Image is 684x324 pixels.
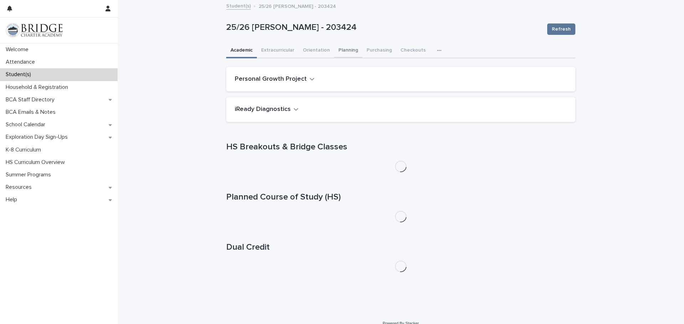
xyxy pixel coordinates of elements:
[3,109,61,116] p: BCA Emails & Notes
[226,43,257,58] button: Academic
[235,106,291,113] h2: iReady Diagnostics
[3,46,34,53] p: Welcome
[235,75,315,83] button: Personal Growth Project
[3,196,23,203] p: Help
[3,96,60,103] p: BCA Staff Directory
[3,159,71,166] p: HS Curriculum Overview
[3,147,47,153] p: K-8 Curriculum
[226,142,575,152] h1: HS Breakouts & Bridge Classes
[235,106,299,113] button: iReady Diagnostics
[334,43,362,58] button: Planning
[3,171,57,178] p: Summer Programs
[226,242,575,253] h1: Dual Credit
[226,22,541,33] p: 25/26 [PERSON_NAME] - 203424
[3,84,74,91] p: Household & Registration
[257,43,299,58] button: Extracurricular
[259,2,336,10] p: 25/26 [PERSON_NAME] - 203424
[3,121,51,128] p: School Calendar
[3,71,37,78] p: Student(s)
[362,43,396,58] button: Purchasing
[3,184,37,191] p: Resources
[547,23,575,35] button: Refresh
[3,59,41,65] p: Attendance
[235,75,307,83] h2: Personal Growth Project
[396,43,430,58] button: Checkouts
[226,1,251,10] a: Student(s)
[226,192,575,202] h1: Planned Course of Study (HS)
[552,26,571,33] span: Refresh
[299,43,334,58] button: Orientation
[6,23,63,37] img: V1C1m3IdTEidaUdm9Hs0
[3,134,73,140] p: Exploration Day Sign-Ups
